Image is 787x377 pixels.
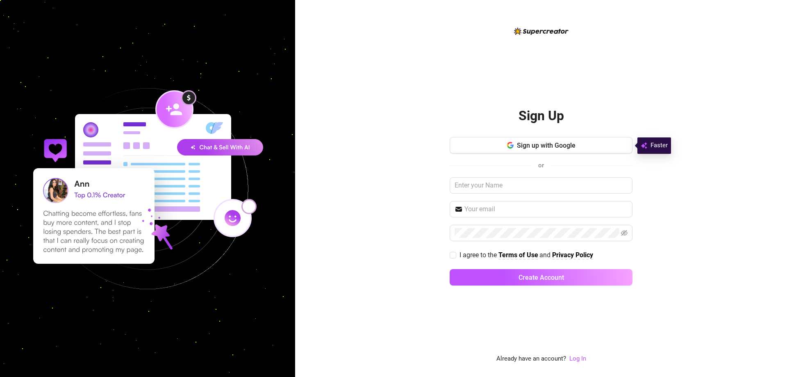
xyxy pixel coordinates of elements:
span: Faster [651,141,668,151]
a: Log In [569,355,586,362]
input: Enter your Name [450,177,632,194]
span: Create Account [519,274,564,281]
img: svg%3e [641,141,647,151]
span: and [539,251,552,259]
input: Your email [464,204,628,214]
img: logo-BBDzfeDw.svg [514,27,569,35]
span: Already have an account? [496,354,566,364]
a: Log In [569,354,586,364]
span: eye-invisible [621,230,628,236]
a: Terms of Use [498,251,538,260]
span: or [538,162,544,169]
a: Privacy Policy [552,251,593,260]
img: signup-background-D0MIrEPF.svg [6,47,289,331]
span: I agree to the [459,251,498,259]
button: Create Account [450,269,632,286]
span: Sign up with Google [517,142,575,149]
h2: Sign Up [519,107,564,124]
button: Sign up with Google [450,137,632,153]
